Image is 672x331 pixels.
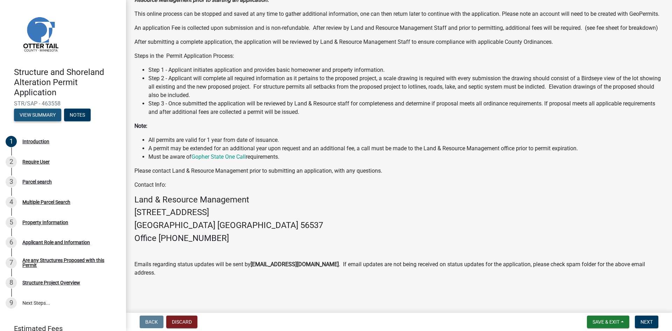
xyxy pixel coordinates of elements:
[134,167,664,175] p: Please contact Land & Resource Management prior to submitting an application, with any questions.
[145,319,158,325] span: Back
[22,280,80,285] div: Structure Project Overview
[6,237,17,248] div: 6
[14,7,66,60] img: Otter Tail County, Minnesota
[6,156,17,167] div: 2
[6,136,17,147] div: 1
[134,10,664,18] p: This online process can be stopped and saved at any time to gather additional information, one ca...
[22,159,50,164] div: Require User
[6,257,17,268] div: 7
[148,66,664,74] li: Step 1 - Applicant initiates application and provides basic homeowner and property information.
[14,100,112,107] span: STR/SAP - 463558
[134,123,147,129] strong: Note:
[6,217,17,228] div: 5
[635,316,658,328] button: Next
[6,297,17,309] div: 9
[148,144,664,153] li: A permit may be extended for an additional year upon request and an additional fee, a call must b...
[22,179,52,184] div: Parcel search
[134,38,664,46] p: After submitting a complete application, the application will be reviewed by Land & Resource Mana...
[134,52,664,60] p: Steps in the Permit Application Process:
[593,319,619,325] span: Save & Exit
[6,196,17,208] div: 4
[134,195,664,205] h4: Land & Resource Management
[166,316,197,328] button: Discard
[148,74,664,99] li: Step 2 - Applicant will complete all required information as it pertains to the proposed project,...
[134,233,664,243] h4: Office [PHONE_NUMBER]
[148,99,664,116] li: Step 3 - Once submitted the application will be reviewed by Land & Resource staff for completenes...
[6,176,17,187] div: 3
[134,260,664,277] p: Emails regarding status updates will be sent by . If email updates are not being received on stat...
[134,181,664,189] p: Contact Info:
[22,240,90,245] div: Applicant Role and Information
[14,67,120,97] h4: Structure and Shoreland Alteration Permit Application
[587,316,629,328] button: Save & Exit
[22,220,68,225] div: Property Information
[148,153,664,161] li: Must be aware of requirements.
[64,109,91,121] button: Notes
[64,113,91,118] wm-modal-confirm: Notes
[22,258,115,268] div: Are any Structures Proposed with this Permit
[251,261,339,268] strong: [EMAIL_ADDRESS][DOMAIN_NAME]
[14,109,61,121] button: View Summary
[134,24,664,32] p: An application Fee is collected upon submission and is non-refundable. After review by Land and R...
[22,200,70,205] div: Multiple Parcel Search
[148,136,664,144] li: All permits are valid for 1 year from date of issuance.
[134,220,664,230] h4: [GEOGRAPHIC_DATA] [GEOGRAPHIC_DATA] 56537
[6,277,17,288] div: 8
[640,319,653,325] span: Next
[14,113,61,118] wm-modal-confirm: Summary
[22,139,49,144] div: Introduction
[191,153,246,160] a: Gopher State One Call
[134,207,664,218] h4: [STREET_ADDRESS]
[140,316,163,328] button: Back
